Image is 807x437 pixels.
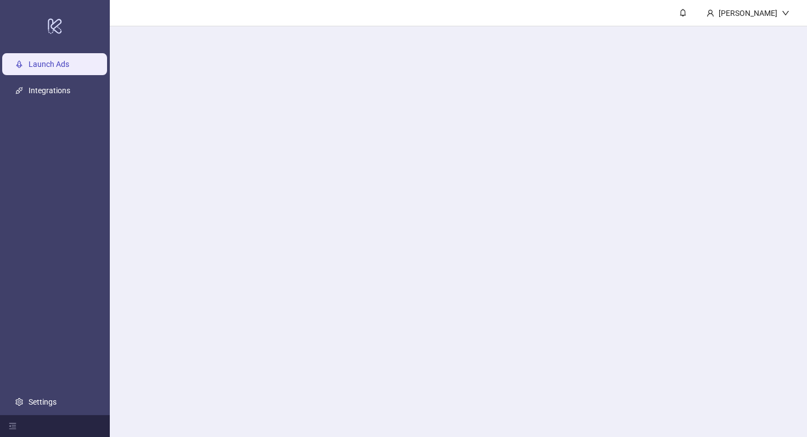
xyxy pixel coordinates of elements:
[707,9,714,17] span: user
[9,422,16,430] span: menu-fold
[679,9,687,16] span: bell
[29,60,69,69] a: Launch Ads
[714,7,782,19] div: [PERSON_NAME]
[29,398,57,406] a: Settings
[29,86,70,95] a: Integrations
[782,9,789,17] span: down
